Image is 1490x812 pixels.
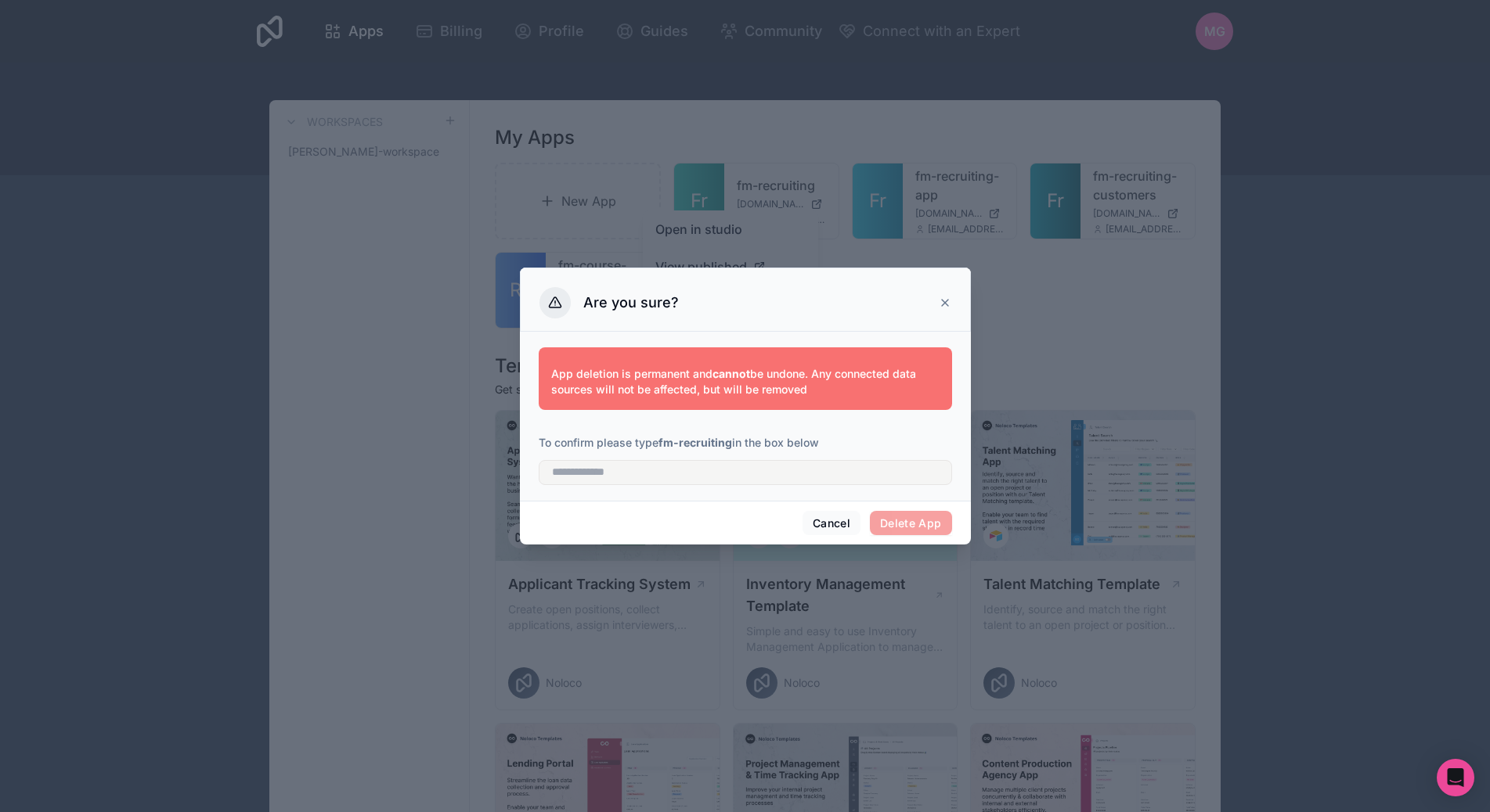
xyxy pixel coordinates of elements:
h3: Are you sure? [583,293,679,312]
p: App deletion is permanent and be undone. Any connected data sources will not be affected, but wil... [551,366,940,397]
div: Open Intercom Messenger [1437,759,1474,796]
strong: fm-recruiting [658,436,732,449]
button: Cancel [803,511,860,536]
p: To confirm please type in the box below [539,435,952,451]
strong: cannot [713,367,750,380]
